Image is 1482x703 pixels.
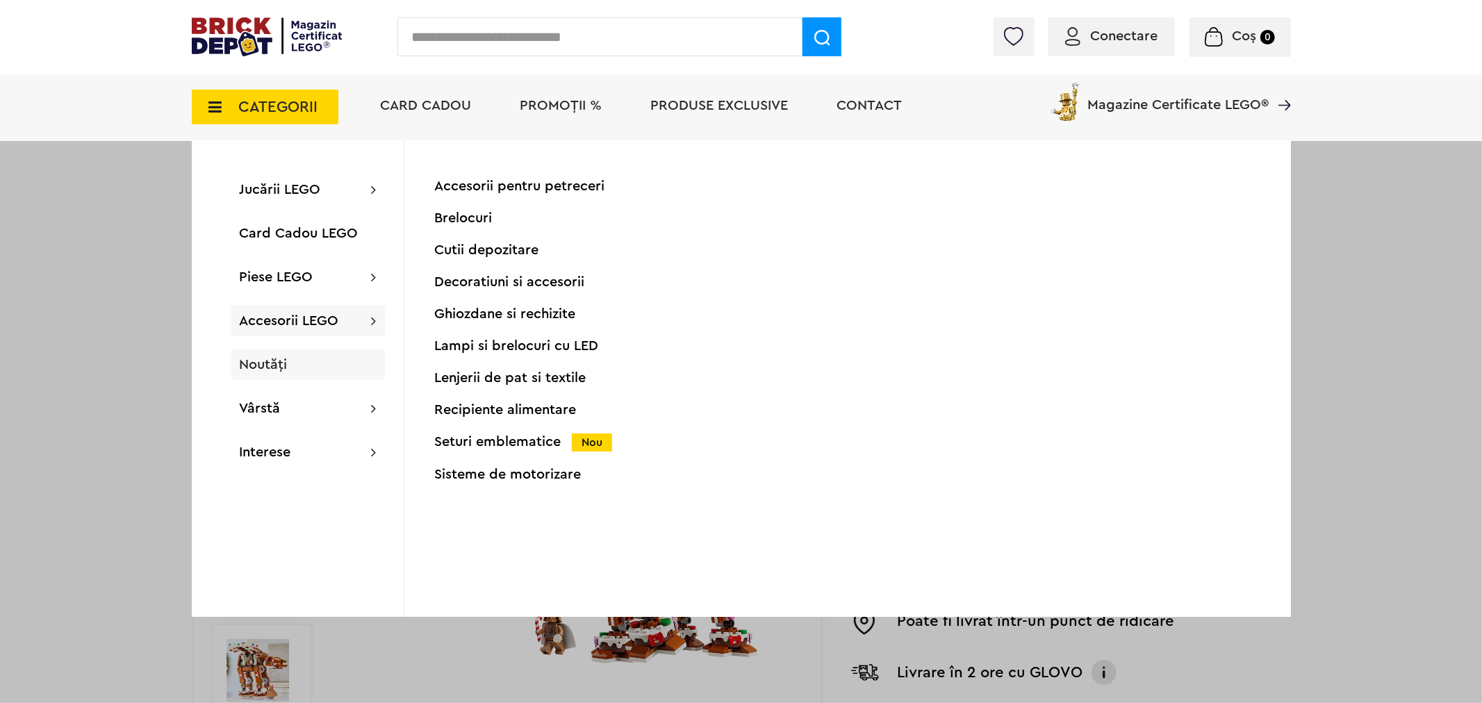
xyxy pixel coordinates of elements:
span: Coș [1232,29,1256,43]
a: Contact [837,99,903,113]
a: Magazine Certificate LEGO® [1269,80,1291,94]
span: CATEGORII [239,99,318,115]
small: 0 [1260,30,1275,44]
span: Magazine Certificate LEGO® [1088,80,1269,112]
a: Produse exclusive [651,99,789,113]
a: Conectare [1065,29,1158,43]
a: Card Cadou [381,99,472,113]
span: Conectare [1091,29,1158,43]
a: PROMOȚII % [520,99,602,113]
